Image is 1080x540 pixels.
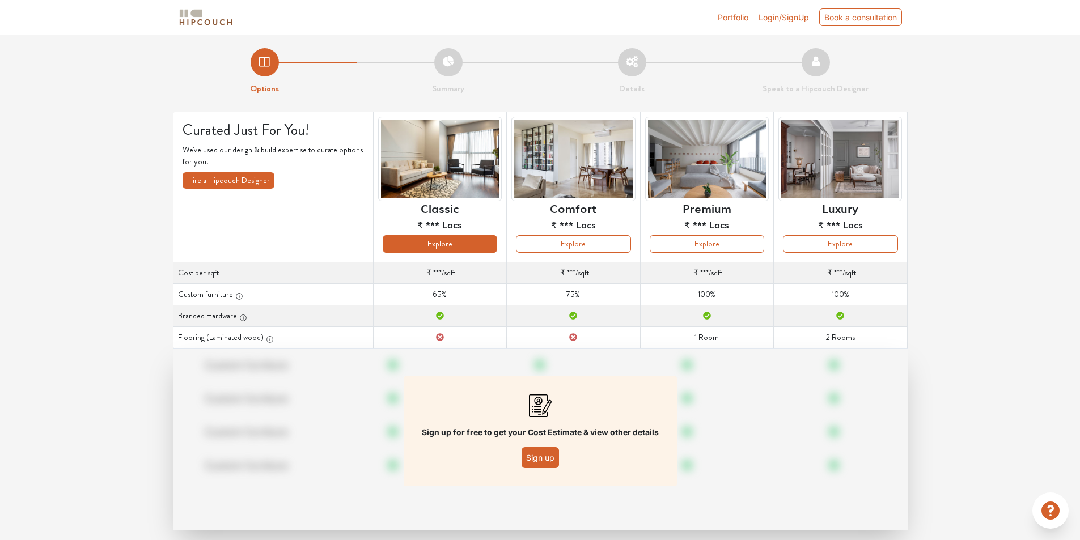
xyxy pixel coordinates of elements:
td: 2 Rooms [774,327,907,348]
td: /sqft [640,262,773,284]
button: Explore [383,235,497,253]
h6: Premium [683,201,731,215]
strong: Options [250,82,279,95]
p: We've used our design & build expertise to curate options for you. [183,144,364,168]
th: Custom furniture [173,284,373,305]
img: header-preview [778,117,902,201]
td: 1 Room [640,327,773,348]
th: Cost per sqft [173,262,373,284]
a: Portfolio [718,11,748,23]
span: logo-horizontal.svg [177,5,234,30]
td: 100% [640,284,773,305]
strong: Details [619,82,645,95]
strong: Speak to a Hipcouch Designer [763,82,869,95]
h6: Luxury [822,201,858,215]
img: header-preview [511,117,635,201]
button: Explore [650,235,764,253]
strong: Summary [432,82,464,95]
button: Sign up [522,447,559,468]
button: Hire a Hipcouch Designer [183,172,274,189]
div: Book a consultation [819,8,902,26]
th: Branded Hardware [173,305,373,327]
td: /sqft [507,262,640,284]
td: 65% [373,284,506,305]
img: logo-horizontal.svg [177,7,234,27]
h4: Curated Just For You! [183,121,364,139]
img: header-preview [645,117,769,201]
h6: Comfort [550,201,596,215]
td: /sqft [373,262,506,284]
img: header-preview [378,117,502,201]
h6: Classic [421,201,459,215]
button: Explore [783,235,897,253]
span: Login/SignUp [759,12,809,22]
p: Sign up for free to get your Cost Estimate & view other details [422,426,659,438]
th: Flooring (Laminated wood) [173,327,373,348]
button: Explore [516,235,630,253]
td: /sqft [774,262,907,284]
td: 100% [774,284,907,305]
td: 75% [507,284,640,305]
